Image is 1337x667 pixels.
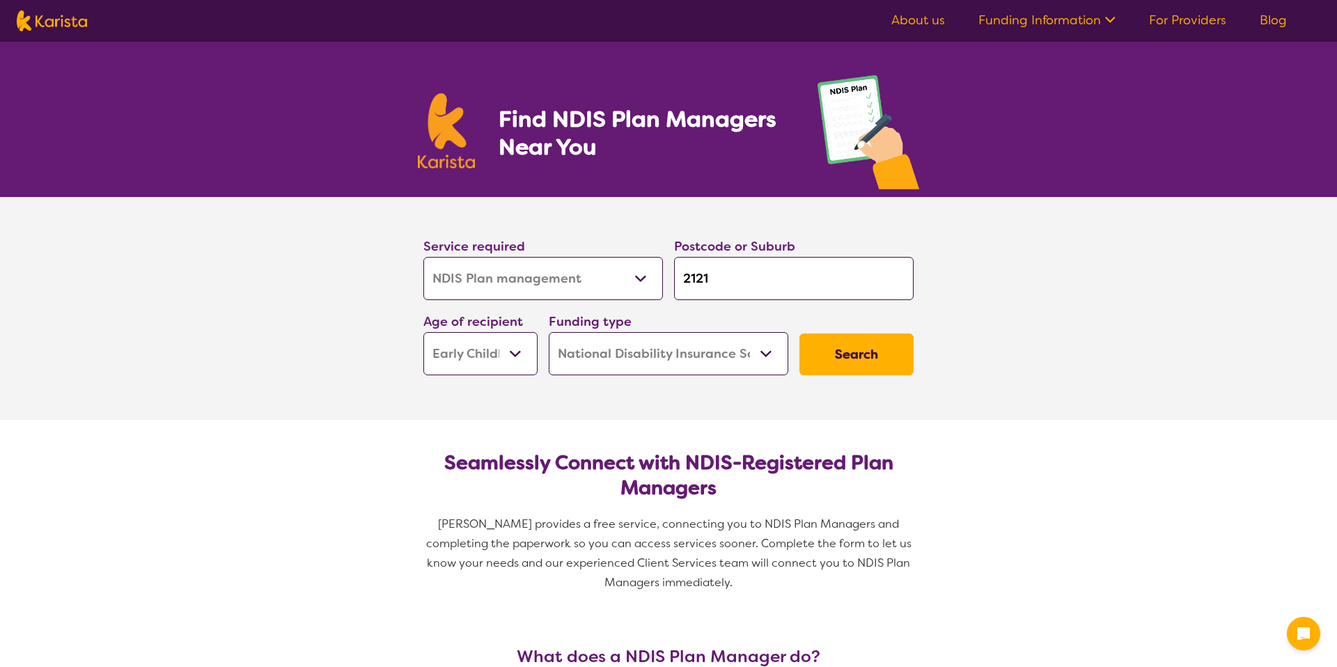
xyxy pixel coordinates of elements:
[674,257,914,300] input: Type
[674,238,795,255] label: Postcode or Suburb
[418,93,475,168] img: Karista logo
[423,313,523,330] label: Age of recipient
[418,647,919,666] h3: What does a NDIS Plan Manager do?
[1149,12,1226,29] a: For Providers
[818,75,919,197] img: plan-management
[549,313,632,330] label: Funding type
[17,10,87,31] img: Karista logo
[978,12,1116,29] a: Funding Information
[435,450,902,501] h2: Seamlessly Connect with NDIS-Registered Plan Managers
[799,333,914,375] button: Search
[423,238,525,255] label: Service required
[426,517,914,590] span: [PERSON_NAME] provides a free service, connecting you to NDIS Plan Managers and completing the pa...
[499,105,790,161] h1: Find NDIS Plan Managers Near You
[891,12,945,29] a: About us
[1260,12,1287,29] a: Blog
